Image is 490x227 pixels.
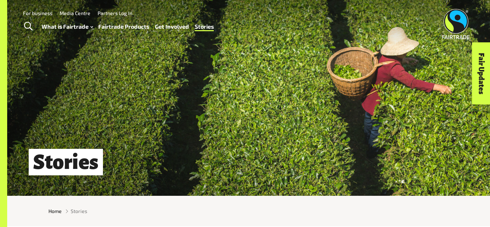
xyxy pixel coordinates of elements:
a: Media Centre [60,10,90,16]
a: Fairtrade Products [98,22,149,32]
a: For business [23,10,52,16]
a: Stories [195,22,214,32]
span: Stories [71,207,87,215]
a: Partners Log In [98,10,132,16]
a: Get Involved [155,22,189,32]
img: Fairtrade Australia New Zealand logo [442,9,470,39]
a: Toggle Search [19,18,37,36]
a: Home [48,207,62,215]
h1: Stories [29,149,103,175]
a: What is Fairtrade [42,22,93,32]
